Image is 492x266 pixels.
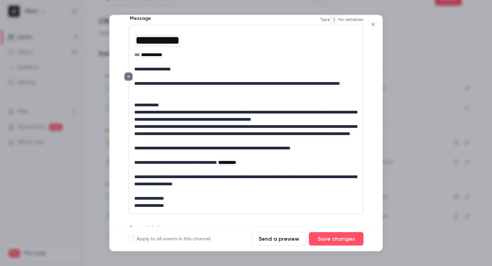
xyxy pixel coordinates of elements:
[320,15,364,24] span: Type for variables
[366,18,380,31] button: Close
[251,232,306,246] button: Send a preview
[128,15,151,22] label: Message
[309,232,364,246] button: Save changes
[330,15,338,24] code: {
[129,26,363,214] div: editor
[128,225,159,232] label: Button label
[128,236,210,242] label: Apply to all events in this channel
